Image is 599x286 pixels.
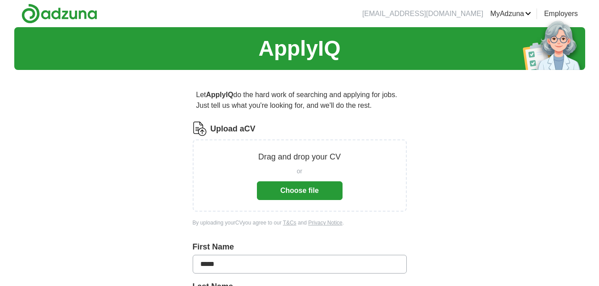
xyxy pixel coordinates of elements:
[206,91,233,98] strong: ApplyIQ
[193,219,407,227] div: By uploading your CV you agree to our and .
[193,122,207,136] img: CV Icon
[297,167,302,176] span: or
[257,181,343,200] button: Choose file
[490,8,531,19] a: MyAdzuna
[258,151,341,163] p: Drag and drop your CV
[362,8,483,19] li: [EMAIL_ADDRESS][DOMAIN_NAME]
[258,33,340,65] h1: ApplyIQ
[308,220,343,226] a: Privacy Notice
[283,220,296,226] a: T&Cs
[21,4,97,24] img: Adzuna logo
[193,241,407,253] label: First Name
[211,123,256,135] label: Upload a CV
[544,8,578,19] a: Employers
[193,86,407,114] p: Let do the hard work of searching and applying for jobs. Just tell us what you're looking for, an...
